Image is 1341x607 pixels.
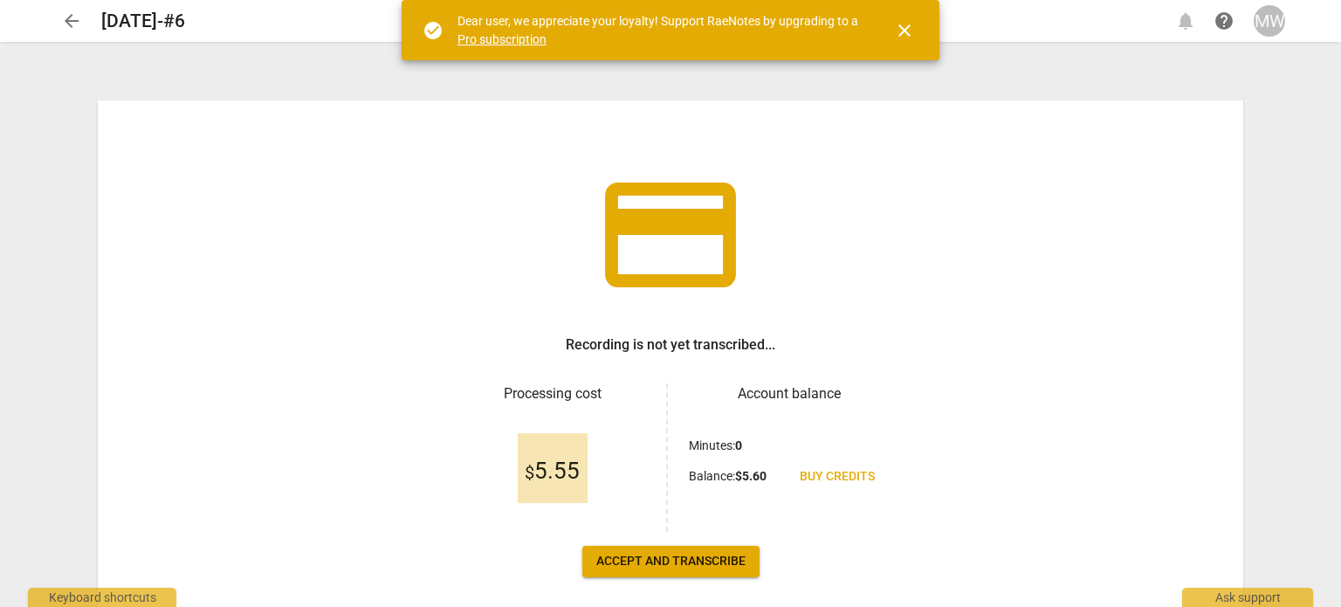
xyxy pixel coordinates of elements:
span: close [894,20,915,41]
b: $ 5.60 [735,469,767,483]
button: Accept and transcribe [582,546,760,577]
span: Accept and transcribe [596,553,746,570]
span: check_circle [423,20,444,41]
h3: Account balance [689,383,889,404]
p: Minutes : [689,437,742,455]
span: 5.55 [525,459,580,485]
p: Balance : [689,467,767,486]
h3: Processing cost [452,383,652,404]
span: credit_card [592,156,749,314]
span: arrow_back [61,10,82,31]
span: help [1214,10,1234,31]
h2: [DATE]-#6 [101,10,185,32]
div: Dear user, we appreciate your loyalty! Support RaeNotes by upgrading to a [457,12,863,48]
a: Pro subscription [457,32,547,46]
h3: Recording is not yet transcribed... [566,335,775,355]
button: MW [1254,5,1285,37]
div: Keyboard shortcuts [28,588,176,607]
button: Close [884,10,925,52]
div: Ask support [1182,588,1313,607]
span: Buy credits [800,468,875,486]
b: 0 [735,438,742,452]
a: Help [1208,5,1240,37]
a: Buy credits [786,461,889,493]
span: $ [525,462,534,483]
